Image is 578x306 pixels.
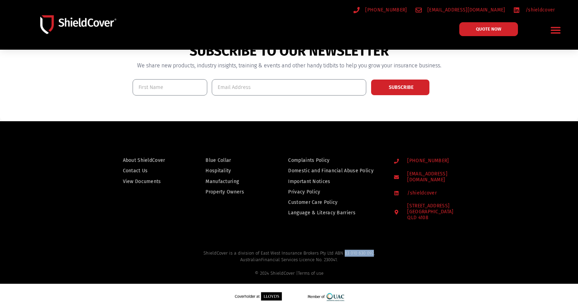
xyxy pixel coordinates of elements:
button: SUBSCRIBE [371,79,430,96]
div: Menu Toggle [548,22,564,38]
div: Australian [100,256,478,277]
span: About ShieldCover [123,156,165,165]
a: Hospitality [206,166,258,175]
a: Privacy Policy [288,188,380,196]
a: View Documents [123,177,176,186]
a: [PHONE_NUMBER] [394,158,479,164]
a: Complaints Policy [288,156,380,165]
a: [EMAIL_ADDRESS][DOMAIN_NAME] [394,171,479,183]
span: [STREET_ADDRESS] [405,203,453,221]
span: SUBSCRIBE [389,85,413,90]
a: Important Notices [288,177,380,186]
span: /shieldcover [405,190,437,196]
span: Language & Literacy Barriers [288,208,355,217]
h3: We share new products, industry insights, training & events and other handy tidbits to help you g... [133,63,446,68]
a: [EMAIL_ADDRESS][DOMAIN_NAME] [416,6,505,14]
span: Complaints Policy [288,156,329,165]
div: [GEOGRAPHIC_DATA] [407,209,453,221]
a: Property Owners [206,188,258,196]
span: Important Notices [288,177,330,186]
span: Hospitality [206,166,231,175]
a: Terms of use [298,271,324,276]
span: Financial Services Licence No. 230041. [261,257,338,262]
input: Email Address [212,79,366,96]
span: View Documents [123,177,161,186]
a: [PHONE_NUMBER] [353,6,407,14]
a: Language & Literacy Barriers [288,208,380,217]
a: /shieldcover [513,6,555,14]
span: [PHONE_NUMBER] [363,6,407,14]
h2: ShieldCover is a division of East West Insurance Brokers Pty Ltd ABN 83 010 630 092, [100,250,478,277]
div: © 2024 ShieldCover | [100,270,478,277]
a: Blue Collar [206,156,258,165]
a: Domestic and Financial Abuse Policy [288,166,380,175]
span: Blue Collar [206,156,231,165]
span: Contact Us [123,166,148,175]
span: [PHONE_NUMBER] [405,158,449,164]
span: QUOTE NOW [476,27,501,31]
a: QUOTE NOW [459,22,518,36]
span: Manufacturing [206,177,239,186]
span: [EMAIL_ADDRESS][DOMAIN_NAME] [426,6,505,14]
a: /shieldcover [394,190,479,196]
span: Customer Care Policy [288,198,337,207]
span: Property Owners [206,188,244,196]
a: Customer Care Policy [288,198,380,207]
a: Contact Us [123,166,176,175]
div: QLD 4108 [407,215,453,221]
span: /shieldcover [524,6,555,14]
span: [EMAIL_ADDRESS][DOMAIN_NAME] [405,171,479,183]
input: First Name [133,79,208,96]
h2: SUBSCRIBE TO OUR NEWSLETTER [133,43,446,59]
a: Manufacturing [206,177,258,186]
a: About ShieldCover [123,156,176,165]
img: Shield-Cover-Underwriting-Australia-logo-full [40,15,116,34]
span: Domestic and Financial Abuse Policy [288,166,374,175]
span: Privacy Policy [288,188,320,196]
iframe: LiveChat chat widget [442,58,578,306]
